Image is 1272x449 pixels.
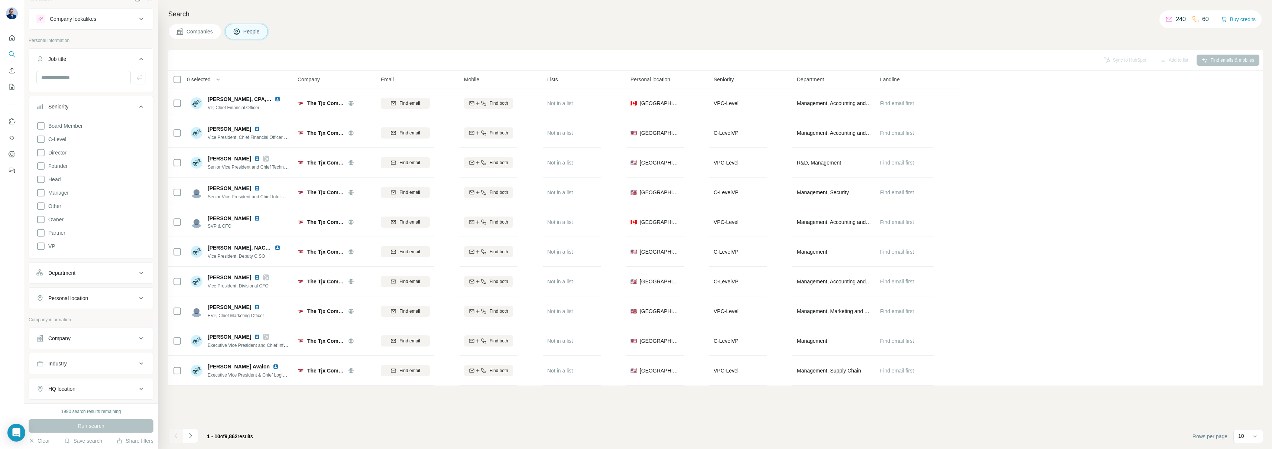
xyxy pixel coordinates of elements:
[208,96,279,102] span: [PERSON_NAME], CPA, CMA
[381,276,430,287] button: Find email
[254,304,260,310] img: LinkedIn logo
[208,164,309,170] span: Senior Vice President and Chief Technology Officer
[208,155,251,162] span: [PERSON_NAME]
[208,125,251,133] span: [PERSON_NAME]
[48,103,68,110] div: Seniority
[714,249,739,255] span: C-Level VP
[464,335,513,346] button: Find both
[464,365,513,376] button: Find both
[547,189,573,195] span: Not in a list
[880,189,914,195] span: Find email first
[547,160,573,166] span: Not in a list
[50,15,96,23] div: Company lookalikes
[797,189,849,196] span: Management, Security
[48,269,75,277] div: Department
[399,130,420,136] span: Find email
[714,160,739,166] span: VP C-Level
[307,100,344,107] span: The Tjx Companies
[490,308,508,315] span: Find both
[797,129,871,137] span: Management, Accounting and Finance
[208,342,315,348] span: Executive Vice President and Chief Information Officer
[48,360,67,367] div: Industry
[399,308,420,315] span: Find email
[464,98,513,109] button: Find both
[490,367,508,374] span: Find both
[630,248,637,256] span: 🇺🇸
[208,254,265,259] span: Vice President, Deputy CISO
[298,308,304,314] img: Logo of The Tjx Companies
[45,149,66,156] span: Director
[630,189,637,196] span: 🇺🇸
[490,159,508,166] span: Find both
[207,433,253,439] span: results
[191,216,202,228] img: Avatar
[208,134,311,140] span: Vice President, Chief Financial Officer - TJX Canada
[464,217,513,228] button: Find both
[630,278,637,285] span: 🇺🇸
[464,127,513,139] button: Find both
[630,308,637,315] span: 🇺🇸
[220,433,225,439] span: of
[48,385,75,393] div: HQ location
[29,50,153,71] button: Job title
[208,215,251,222] span: [PERSON_NAME]
[630,218,637,226] span: 🇨🇦
[399,100,420,107] span: Find email
[6,48,18,61] button: Search
[630,129,637,137] span: 🇺🇸
[880,338,914,344] span: Find email first
[381,217,430,228] button: Find email
[186,28,214,35] span: Companies
[490,130,508,136] span: Find both
[547,338,573,344] span: Not in a list
[381,246,430,257] button: Find email
[298,338,304,344] img: Logo of The Tjx Companies
[630,337,637,345] span: 🇺🇸
[29,37,153,44] p: Personal information
[490,219,508,225] span: Find both
[117,437,153,445] button: Share filters
[29,289,153,307] button: Personal location
[168,9,1263,19] h4: Search
[381,306,430,317] button: Find email
[714,279,739,284] span: C-Level VP
[640,129,679,137] span: [GEOGRAPHIC_DATA]
[254,156,260,162] img: LinkedIn logo
[797,278,871,285] span: Management, Accounting and Finance
[208,304,251,310] span: [PERSON_NAME]
[880,160,914,166] span: Find email first
[45,136,66,143] span: C-Level
[208,105,259,110] span: VP, Chief Financial Officer
[490,100,508,107] span: Find both
[208,333,251,341] span: [PERSON_NAME]
[6,115,18,128] button: Use Surfe on LinkedIn
[381,187,430,198] button: Find email
[191,127,202,139] img: Avatar
[490,248,508,255] span: Find both
[307,367,344,374] span: The Tjx Companies
[1176,15,1186,24] p: 240
[714,368,739,374] span: VP C-Level
[64,437,102,445] button: Save search
[464,76,479,83] span: Mobile
[45,216,64,223] span: Owner
[399,189,420,196] span: Find email
[797,367,861,374] span: Management, Supply Chain
[399,367,420,374] span: Find email
[48,295,88,302] div: Personal location
[880,100,914,106] span: Find email first
[191,186,202,198] img: Avatar
[298,189,304,195] img: Logo of The Tjx Companies
[797,248,827,256] span: Management
[490,338,508,344] span: Find both
[208,372,306,378] span: Executive Vice President & Chief Logistics Officer
[381,365,430,376] button: Find email
[7,424,25,442] div: Open Intercom Messenger
[307,337,344,345] span: The Tjx Companies
[254,334,260,340] img: LinkedIn logo
[191,365,202,377] img: Avatar
[298,160,304,166] img: Logo of The Tjx Companies
[273,364,279,370] img: LinkedIn logo
[183,428,198,443] button: Navigate to next page
[208,313,264,318] span: EVP, Chief Marketing Officer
